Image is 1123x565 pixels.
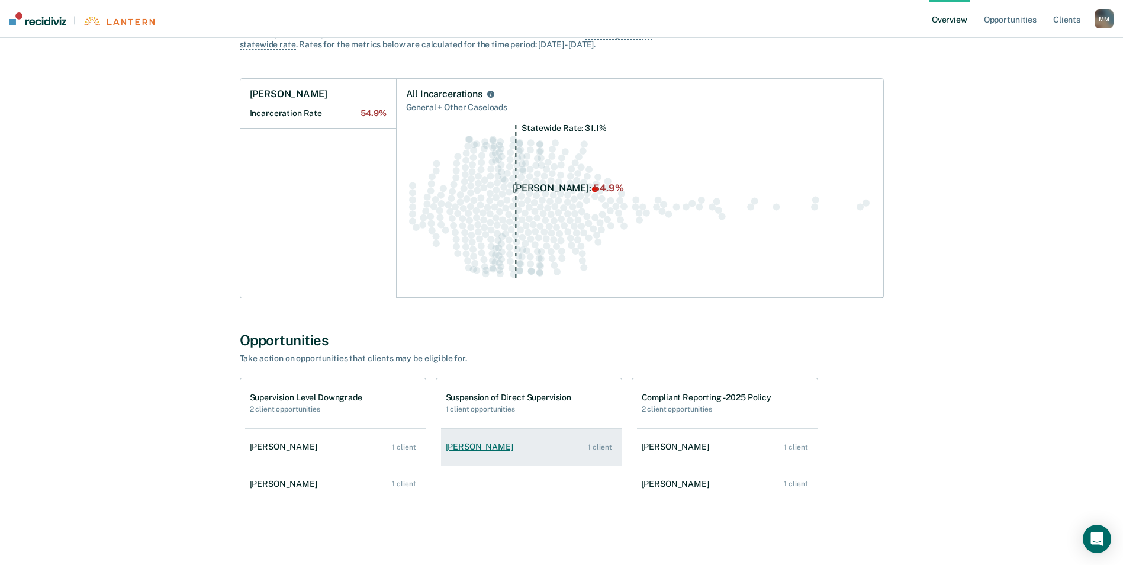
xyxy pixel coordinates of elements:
[485,88,497,100] button: All Incarcerations
[642,405,771,413] h2: 2 client opportunities
[637,467,818,501] a: [PERSON_NAME] 1 client
[522,123,606,133] tspan: Statewide Rate: 31.1%
[250,442,322,452] div: [PERSON_NAME]
[1083,525,1111,553] div: Open Intercom Messenger
[361,108,386,118] span: 54.9%
[642,442,714,452] div: [PERSON_NAME]
[446,393,572,403] h1: Suspension of Direct Supervision
[392,480,416,488] div: 1 client
[250,393,362,403] h1: Supervision Level Downgrade
[406,100,874,115] div: General + Other Caseloads
[240,332,884,349] div: Opportunities
[406,88,482,100] div: All Incarcerations
[250,405,362,413] h2: 2 client opportunities
[240,79,396,129] a: [PERSON_NAME]Incarceration Rate54.9%
[1095,9,1114,28] button: MM
[446,442,518,452] div: [PERSON_NAME]
[250,108,387,118] h2: Incarceration Rate
[441,430,622,464] a: [PERSON_NAME] 1 client
[245,467,426,501] a: [PERSON_NAME] 1 client
[637,430,818,464] a: [PERSON_NAME] 1 client
[245,430,426,464] a: [PERSON_NAME] 1 client
[240,30,654,50] div: Measure your team’s performance across other officer s in the state. Officer s surfaced are . Rat...
[250,479,322,489] div: [PERSON_NAME]
[1095,9,1114,28] div: M M
[9,12,66,25] img: Recidiviz
[392,443,416,451] div: 1 client
[642,393,771,403] h1: Compliant Reporting - 2025 Policy
[240,30,652,50] span: much higher than statewide rate
[83,17,155,25] img: Lantern
[446,405,572,413] h2: 1 client opportunities
[784,480,807,488] div: 1 client
[784,443,807,451] div: 1 client
[406,124,874,288] div: Swarm plot of all incarceration rates in the state for NOT_SEX_OFFENSE caseloads, highlighting va...
[9,12,155,25] a: |
[240,354,654,364] div: Take action on opportunities that clients may be eligible for.
[588,443,612,451] div: 1 client
[250,88,327,100] h1: [PERSON_NAME]
[66,15,83,25] span: |
[642,479,714,489] div: [PERSON_NAME]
